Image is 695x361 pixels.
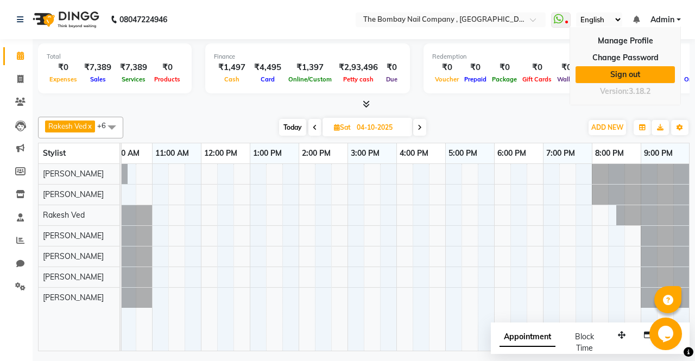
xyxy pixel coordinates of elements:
span: +6 [97,121,114,130]
img: logo [28,4,102,35]
span: [PERSON_NAME] [43,189,104,199]
span: Appointment [500,327,555,347]
div: ₹0 [47,61,80,74]
a: 9:00 PM [641,145,675,161]
span: Rakesh Ved [43,210,85,220]
span: Online/Custom [286,75,334,83]
a: Sign out [576,66,675,83]
span: Products [151,75,183,83]
span: Admin [650,14,674,26]
a: Manage Profile [576,33,675,49]
div: ₹0 [151,61,183,74]
div: ₹0 [520,61,554,74]
div: Total [47,52,183,61]
iframe: chat widget [649,318,684,350]
span: Stylist [43,148,66,158]
div: Version:3.18.2 [576,84,675,99]
span: Cash [222,75,242,83]
div: ₹1,497 [214,61,250,74]
a: 8:00 PM [592,145,627,161]
div: ₹0 [432,61,462,74]
div: ₹7,389 [116,61,151,74]
a: 4:00 PM [397,145,431,161]
b: 08047224946 [119,4,167,35]
div: ₹0 [489,61,520,74]
a: x [87,122,92,130]
span: Package [489,75,520,83]
a: 2:00 PM [299,145,333,161]
a: 7:00 PM [544,145,578,161]
a: 12:00 PM [201,145,240,161]
span: [PERSON_NAME] [43,272,104,282]
a: 5:00 PM [446,145,480,161]
div: ₹0 [554,61,578,74]
span: [PERSON_NAME] [43,293,104,302]
span: [PERSON_NAME] [43,231,104,240]
span: Due [383,75,400,83]
div: Redemption [432,52,578,61]
button: ADD NEW [589,120,626,135]
span: Sat [331,123,353,131]
input: 2025-10-04 [353,119,408,136]
a: 11:00 AM [153,145,192,161]
span: Gift Cards [520,75,554,83]
a: 10:00 AM [103,145,142,161]
div: ₹1,397 [286,61,334,74]
div: ₹0 [382,61,401,74]
a: 1:00 PM [250,145,285,161]
span: Prepaid [462,75,489,83]
span: Sales [87,75,109,83]
span: Services [119,75,148,83]
span: Block Time [575,332,594,353]
span: [PERSON_NAME] [43,251,104,261]
div: ₹2,93,496 [334,61,382,74]
div: ₹0 [462,61,489,74]
span: [PERSON_NAME] [43,169,104,179]
div: ₹7,389 [80,61,116,74]
span: Voucher [432,75,462,83]
span: Today [279,119,306,136]
div: ₹4,495 [250,61,286,74]
span: Rakesh Ved [48,122,87,130]
span: ADD NEW [591,123,623,131]
span: Expenses [47,75,80,83]
a: Change Password [576,49,675,66]
a: 6:00 PM [495,145,529,161]
div: Finance [214,52,401,61]
span: Card [258,75,277,83]
a: 3:00 PM [348,145,382,161]
span: Wallet [554,75,578,83]
span: Petty cash [340,75,376,83]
